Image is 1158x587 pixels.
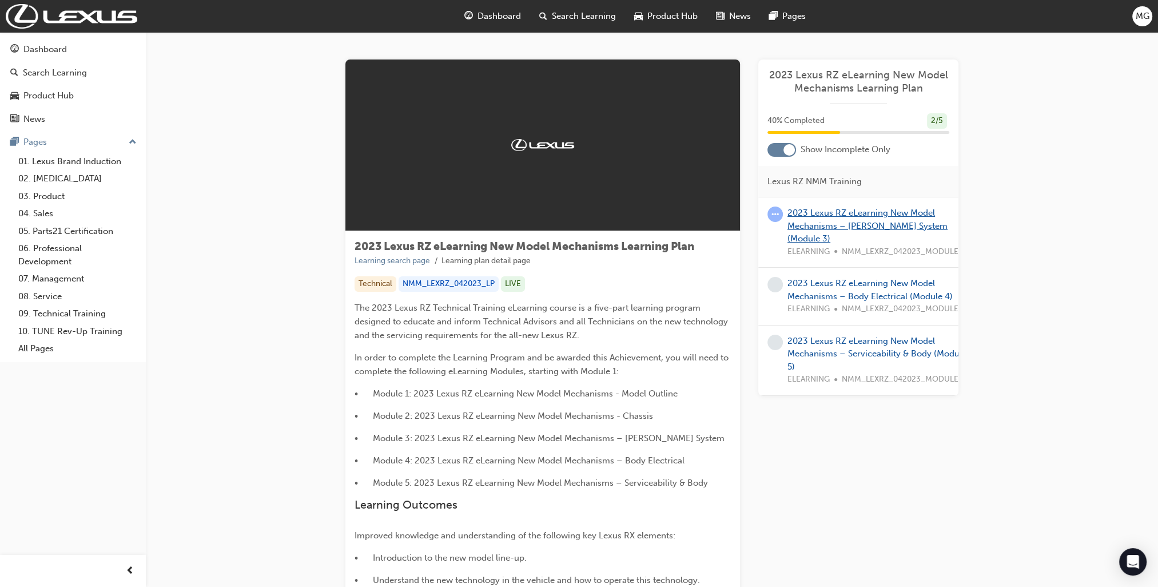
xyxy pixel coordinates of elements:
span: news-icon [716,9,725,23]
span: car-icon [634,9,643,23]
a: 07. Management [14,270,141,288]
a: Search Learning [5,62,141,84]
div: LIVE [501,276,525,292]
span: • Module 1: 2023 Lexus RZ eLearning New Model Mechanisms - Model Outline [355,388,678,399]
a: 05. Parts21 Certification [14,223,141,240]
a: search-iconSearch Learning [530,5,625,28]
span: search-icon [539,9,547,23]
a: Product Hub [5,85,141,106]
span: Search Learning [552,10,616,23]
a: 01. Lexus Brand Induction [14,153,141,170]
span: Learning Outcomes [355,498,457,511]
span: ELEARNING [787,245,830,259]
a: All Pages [14,340,141,358]
a: Learning search page [355,256,430,265]
a: News [5,109,141,130]
span: car-icon [10,91,19,101]
div: Open Intercom Messenger [1119,548,1147,576]
div: NMM_LEXRZ_042023_LP [399,276,499,292]
span: • Module 5: 2023 Lexus RZ eLearning New Model Mechanisms – Serviceability & Body [355,478,708,488]
span: ELEARNING [787,303,830,316]
span: learningRecordVerb_NONE-icon [767,335,783,350]
span: • Introduction to the new model line-up. [355,553,527,563]
span: Product Hub [647,10,698,23]
span: news-icon [10,114,19,125]
span: NMM_LEXRZ_042023_MODULE_5 [842,373,968,386]
button: DashboardSearch LearningProduct HubNews [5,37,141,132]
div: Dashboard [23,43,67,56]
a: 10. TUNE Rev-Up Training [14,323,141,340]
span: guage-icon [10,45,19,55]
img: Trak [6,4,137,29]
div: Product Hub [23,89,74,102]
a: 2023 Lexus RZ eLearning New Model Mechanisms – Serviceability & Body (Module 5) [787,336,966,372]
div: News [23,113,45,126]
span: pages-icon [10,137,19,148]
span: guage-icon [464,9,473,23]
a: guage-iconDashboard [455,5,530,28]
span: pages-icon [769,9,778,23]
a: car-iconProduct Hub [625,5,707,28]
a: pages-iconPages [760,5,815,28]
a: Dashboard [5,39,141,60]
span: search-icon [10,68,18,78]
button: MG [1132,6,1152,26]
div: Technical [355,276,396,292]
span: • Module 2: 2023 Lexus RZ eLearning New Model Mechanisms - Chassis [355,411,653,421]
span: Pages [782,10,806,23]
span: NMM_LEXRZ_042023_MODULE_3 [842,245,968,259]
div: Search Learning [23,66,87,80]
span: 40 % Completed [767,114,825,128]
a: 2023 Lexus RZ eLearning New Model Mechanisms – [PERSON_NAME] System (Module 3) [787,208,948,244]
a: 04. Sales [14,205,141,223]
span: In order to complete the Learning Program and be awarded this Achievement, you will need to compl... [355,352,731,376]
span: The 2023 Lexus RZ Technical Training eLearning course is a five-part learning program designed to... [355,303,730,340]
span: learningRecordVerb_NONE-icon [767,277,783,292]
span: learningRecordVerb_ATTEMPT-icon [767,207,783,222]
li: Learning plan detail page [441,255,531,268]
span: Show Incomplete Only [801,143,890,156]
span: Lexus RZ NMM Training [767,175,862,188]
span: • Module 4: 2023 Lexus RZ eLearning New Model Mechanisms – Body Electrical [355,455,685,466]
span: News [729,10,751,23]
button: Pages [5,132,141,153]
span: 2023 Lexus RZ eLearning New Model Mechanisms Learning Plan [355,240,694,253]
a: 02. [MEDICAL_DATA] [14,170,141,188]
div: Pages [23,136,47,149]
a: 09. Technical Training [14,305,141,323]
span: NMM_LEXRZ_042023_MODULE_4 [842,303,968,316]
span: • Understand the new technology in the vehicle and how to operate this technology. [355,575,700,585]
span: Improved knowledge and understanding of the following key Lexus RX elements: [355,530,675,541]
a: 2023 Lexus RZ eLearning New Model Mechanisms – Body Electrical (Module 4) [787,278,953,302]
img: Trak [511,139,574,150]
span: prev-icon [126,564,134,578]
span: ELEARNING [787,373,830,386]
span: MG [1136,10,1149,23]
div: 2 / 5 [927,113,947,129]
a: 03. Product [14,188,141,205]
a: 2023 Lexus RZ eLearning New Model Mechanisms Learning Plan [767,69,949,94]
span: • Module 3: 2023 Lexus RZ eLearning New Model Mechanisms – [PERSON_NAME] System [355,433,725,443]
a: news-iconNews [707,5,760,28]
span: Dashboard [477,10,521,23]
a: 06. Professional Development [14,240,141,270]
span: up-icon [129,135,137,150]
a: 08. Service [14,288,141,306]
